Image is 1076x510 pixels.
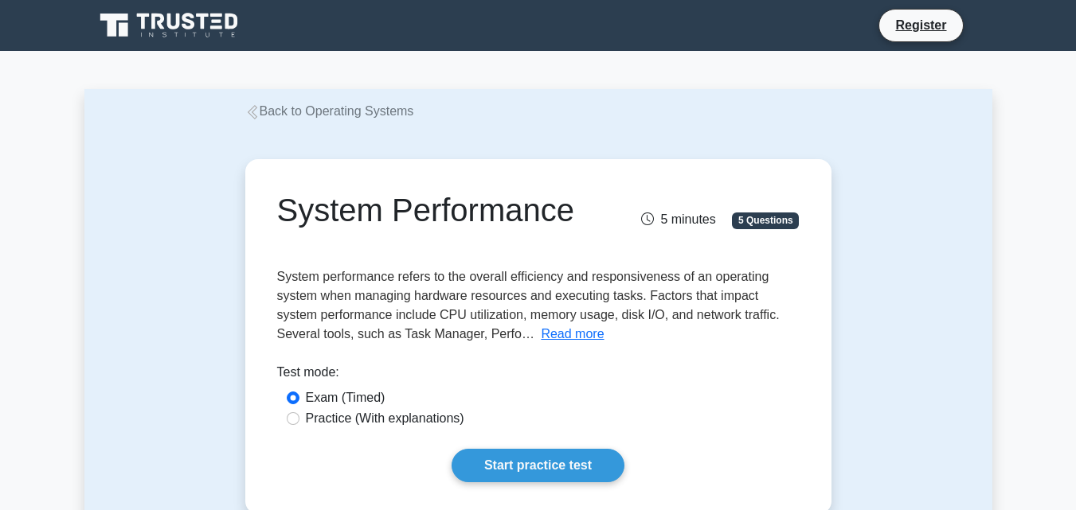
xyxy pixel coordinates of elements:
span: 5 minutes [641,212,715,226]
button: Read more [541,325,604,344]
span: System performance refers to the overall efficiency and responsiveness of an operating system whe... [277,270,780,341]
label: Exam (Timed) [306,388,385,407]
a: Start practice test [452,449,624,482]
label: Practice (With explanations) [306,409,464,428]
div: Test mode: [277,363,800,388]
a: Back to Operating Systems [245,104,414,118]
span: 5 Questions [732,212,799,228]
h1: System Performance [277,191,619,229]
a: Register [886,15,956,35]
